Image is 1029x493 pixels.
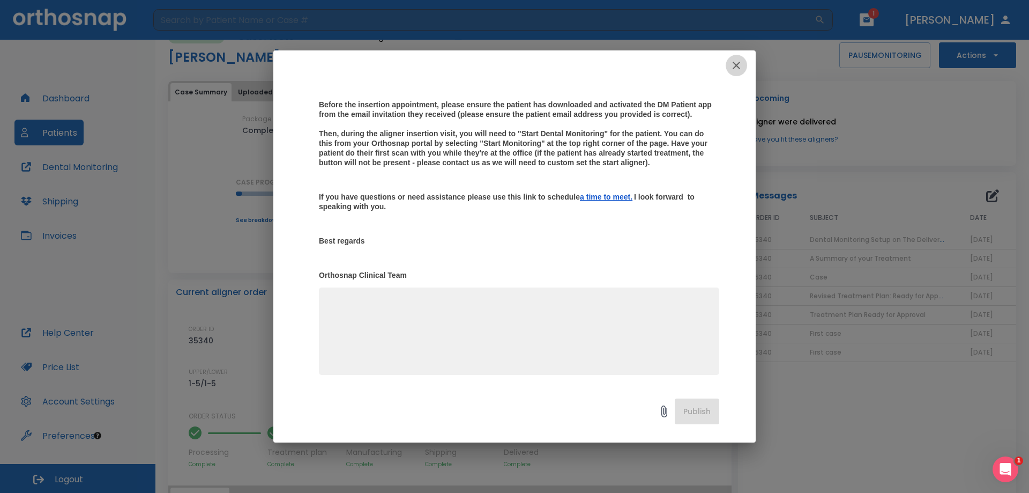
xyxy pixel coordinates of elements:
[993,457,1018,482] iframe: Intercom live chat
[580,193,632,201] ins: a time to meet.
[580,192,632,202] a: a time to meet.
[319,193,580,201] strong: If you have questions or need assistance please use this link to schedule
[319,193,697,211] strong: I look forward to speaking with you.
[1015,457,1023,465] span: 1
[319,237,365,245] strong: Best regards
[319,271,407,279] strong: Orthosnap Clinical Team
[319,100,714,167] strong: Before the insertion appointment, please ensure the patient has downloaded and activated the DM P...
